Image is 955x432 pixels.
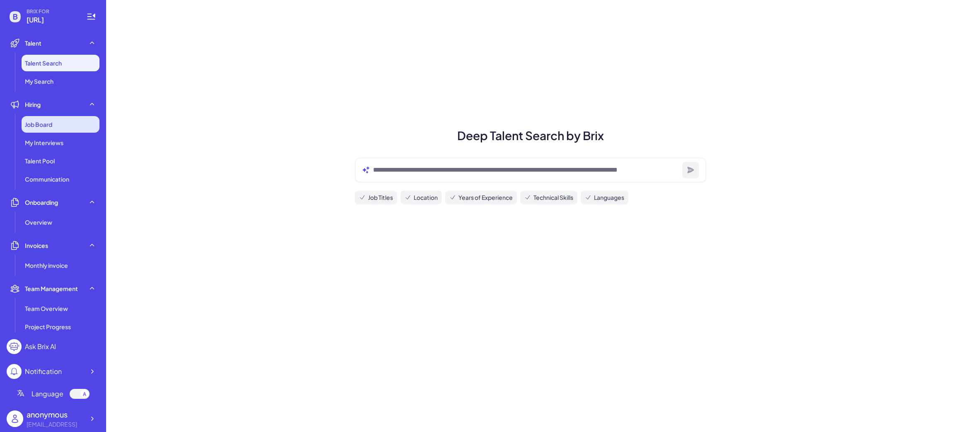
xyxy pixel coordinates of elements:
span: Team Management [25,284,78,293]
img: user_logo.png [7,410,23,427]
div: Notification [25,366,62,376]
span: Job Titles [368,193,393,202]
span: Communication [25,175,69,183]
span: Languages [594,193,624,202]
div: Zifan.jiang@thetahealth.ai [27,420,85,429]
span: Team Overview [25,304,68,313]
span: Overview [25,218,52,226]
span: Years of Experience [458,193,513,202]
h1: Deep Talent Search by Brix [345,127,716,144]
span: Language [32,389,63,399]
span: Invoices [25,241,48,250]
span: Talent Search [25,59,62,67]
span: Project Progress [25,323,71,331]
span: Monthly invoice [25,261,68,269]
span: Hiring [25,100,41,109]
div: anonymous [27,409,85,420]
span: My Search [25,77,53,85]
span: Talent Pool [25,157,55,165]
span: Technical Skills [533,193,573,202]
span: Job Board [25,120,52,129]
span: Talent [25,39,41,47]
span: BRIX FOR [27,8,76,15]
span: My Interviews [25,138,63,147]
span: Onboarding [25,198,58,206]
span: Thetahealth.ai [27,15,76,25]
span: Location [414,193,438,202]
div: Ask Brix AI [25,342,56,352]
